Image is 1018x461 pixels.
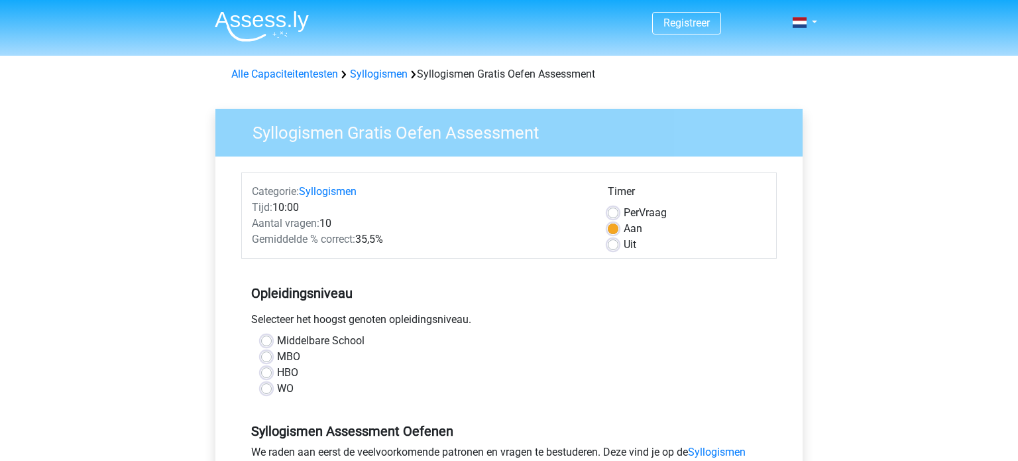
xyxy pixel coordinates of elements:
span: Categorie: [252,185,299,198]
h5: Opleidingsniveau [251,280,767,306]
label: Uit [624,237,636,253]
label: HBO [277,365,298,381]
img: Assessly [215,11,309,42]
div: Syllogismen Gratis Oefen Assessment [226,66,792,82]
a: Syllogismen [350,68,408,80]
div: 35,5% [242,231,598,247]
span: Gemiddelde % correct: [252,233,355,245]
div: Timer [608,184,766,205]
a: Syllogismen [299,185,357,198]
label: WO [277,381,294,397]
div: Selecteer het hoogst genoten opleidingsniveau. [241,312,777,333]
span: Aantal vragen: [252,217,319,230]
div: 10 [242,216,598,231]
h3: Syllogismen Gratis Oefen Assessment [237,117,793,143]
h5: Syllogismen Assessment Oefenen [251,423,767,439]
a: Alle Capaciteitentesten [231,68,338,80]
label: Aan [624,221,642,237]
div: 10:00 [242,200,598,216]
label: MBO [277,349,300,365]
a: Registreer [663,17,710,29]
label: Middelbare School [277,333,365,349]
span: Per [624,206,639,219]
label: Vraag [624,205,667,221]
span: Tijd: [252,201,272,214]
